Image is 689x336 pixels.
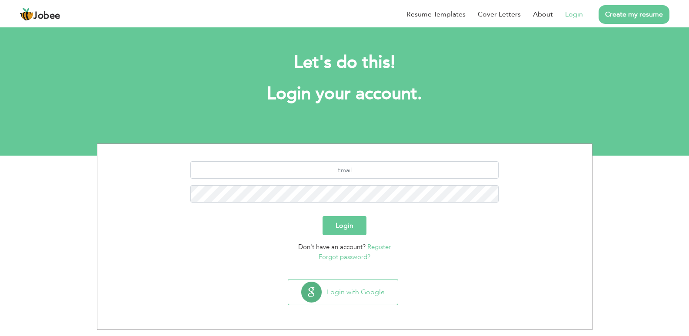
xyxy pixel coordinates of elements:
a: Register [367,243,391,251]
input: Email [190,161,499,179]
button: Login [323,216,366,235]
a: Resume Templates [406,9,466,20]
a: About [533,9,553,20]
a: Jobee [20,7,60,21]
button: Login with Google [288,279,398,305]
span: Don't have an account? [298,243,366,251]
a: Cover Letters [478,9,521,20]
img: jobee.io [20,7,33,21]
a: Forgot password? [319,253,370,261]
h2: Let's do this! [110,51,579,74]
h1: Login your account. [110,83,579,105]
a: Create my resume [599,5,669,24]
a: Login [565,9,583,20]
span: Jobee [33,11,60,21]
